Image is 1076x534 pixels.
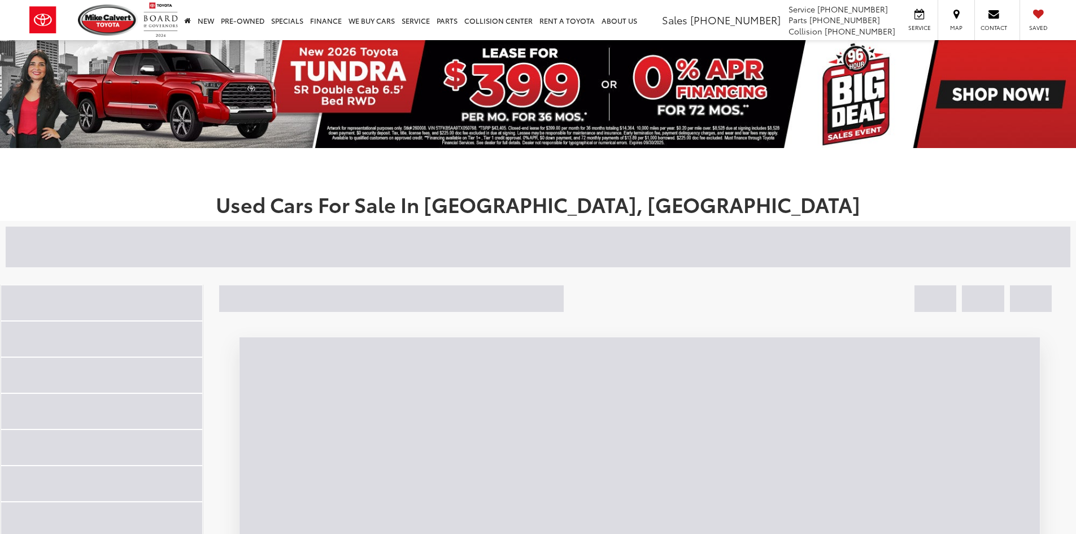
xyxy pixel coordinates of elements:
[789,25,822,37] span: Collision
[789,14,807,25] span: Parts
[907,24,932,32] span: Service
[662,12,687,27] span: Sales
[817,3,888,15] span: [PHONE_NUMBER]
[981,24,1007,32] span: Contact
[78,5,138,36] img: Mike Calvert Toyota
[809,14,880,25] span: [PHONE_NUMBER]
[825,25,895,37] span: [PHONE_NUMBER]
[1026,24,1051,32] span: Saved
[690,12,781,27] span: [PHONE_NUMBER]
[789,3,815,15] span: Service
[944,24,969,32] span: Map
